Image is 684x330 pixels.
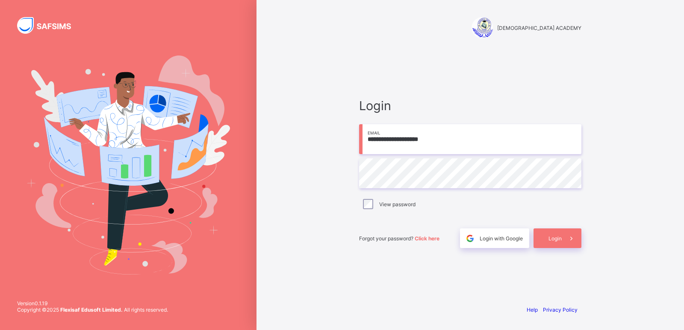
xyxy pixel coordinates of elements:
span: Login [359,98,581,113]
span: Login [548,235,562,242]
span: Copyright © 2025 All rights reserved. [17,307,168,313]
label: View password [379,201,416,207]
a: Privacy Policy [543,307,578,313]
img: Hero Image [27,55,230,274]
a: Click here [415,235,439,242]
img: SAFSIMS Logo [17,17,81,34]
strong: Flexisaf Edusoft Limited. [60,307,123,313]
span: [DEMOGRAPHIC_DATA] ACADEMY [497,25,581,31]
span: Version 0.1.19 [17,300,168,307]
a: Help [527,307,538,313]
span: Login with Google [480,235,523,242]
img: google.396cfc9801f0270233282035f929180a.svg [465,234,475,243]
span: Forgot your password? [359,235,439,242]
